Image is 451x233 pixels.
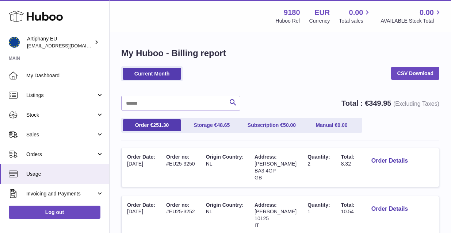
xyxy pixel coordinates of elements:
span: 0.00 [337,122,347,128]
div: Huboo Ref [276,18,300,24]
span: Total: [341,202,355,208]
span: 251.30 [153,122,169,128]
strong: 9180 [284,8,300,18]
span: 10.54 [341,209,354,214]
span: My Dashboard [26,72,104,79]
span: AVAILABLE Stock Total [381,18,442,24]
span: 349.95 [369,99,391,107]
span: 10125 [255,215,269,221]
span: Quantity: [307,154,330,160]
span: [PERSON_NAME] [255,161,297,167]
span: GB [255,175,262,180]
span: IT [255,222,259,228]
a: Order €251.30 [123,119,181,131]
td: NL [200,148,249,187]
span: Invoicing and Payments [26,190,96,197]
td: [DATE] [122,148,161,187]
strong: Total : € [341,99,439,107]
span: 8.32 [341,161,351,167]
span: Sales [26,131,96,138]
span: Order Date: [127,154,155,160]
button: Order Details [366,154,414,168]
a: Manual €0.00 [302,119,361,131]
a: Storage €48.65 [183,119,241,131]
span: [PERSON_NAME] [255,209,297,214]
span: Listings [26,92,96,99]
span: Usage [26,171,104,178]
span: BA3 4GP [255,168,276,174]
span: Order no: [166,154,190,160]
a: 0.00 AVAILABLE Stock Total [381,8,442,24]
td: #EU25-3250 [161,148,200,187]
span: Address: [255,202,277,208]
span: Order no: [166,202,190,208]
a: Current Month [123,68,181,80]
button: Order Details [366,202,414,217]
span: Orders [26,151,96,158]
a: CSV Download [391,67,439,80]
span: Address: [255,154,277,160]
div: Artiphany EU [27,35,93,49]
span: Total sales [339,18,371,24]
img: artiphany@artiphany.eu [9,37,20,48]
td: 2 [302,148,335,187]
strong: EUR [314,8,330,18]
span: 48.65 [217,122,230,128]
span: 0.00 [349,8,363,18]
div: Currency [309,18,330,24]
span: 50.00 [283,122,296,128]
a: Subscription €50.00 [242,119,301,131]
a: Log out [9,206,100,219]
span: Origin Country: [206,154,244,160]
span: Total: [341,154,355,160]
span: 0.00 [420,8,434,18]
a: 0.00 Total sales [339,8,371,24]
span: [EMAIL_ADDRESS][DOMAIN_NAME] [27,43,107,48]
h1: My Huboo - Billing report [121,47,439,59]
span: Quantity: [307,202,330,208]
span: Order Date: [127,202,155,208]
span: (Excluding Taxes) [393,101,439,107]
span: Origin Country: [206,202,244,208]
span: Stock [26,112,96,119]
